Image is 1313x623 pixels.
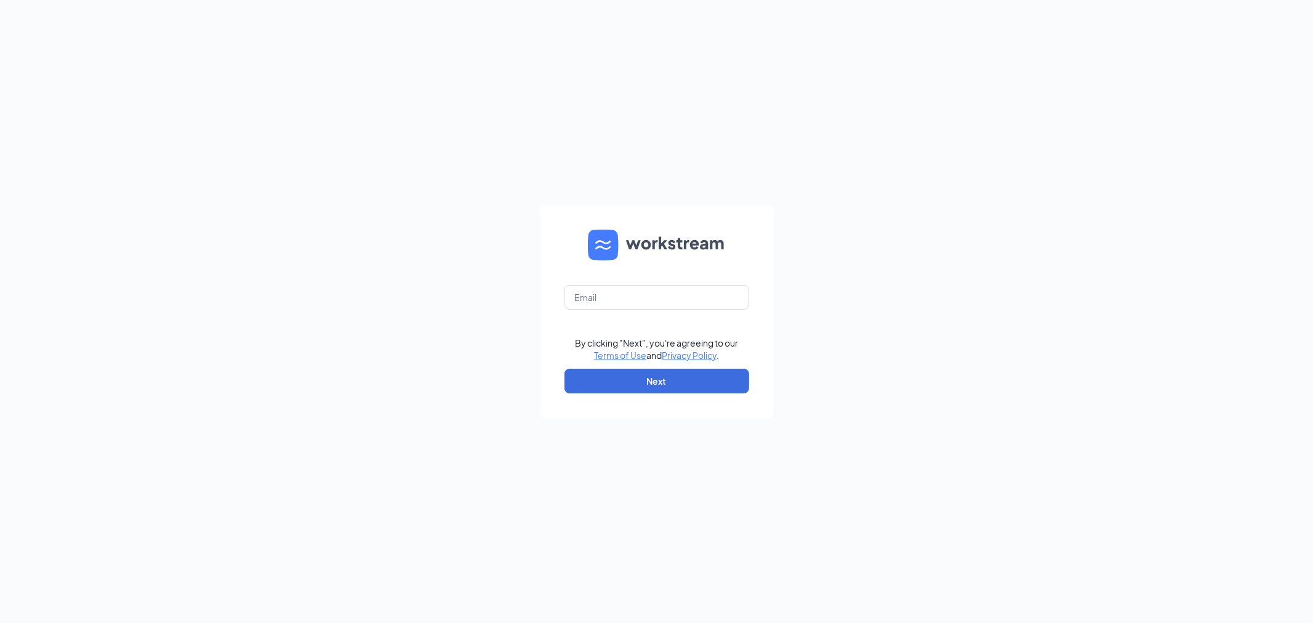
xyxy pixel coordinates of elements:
img: WS logo and Workstream text [588,230,726,260]
button: Next [564,369,749,393]
a: Terms of Use [594,350,646,361]
a: Privacy Policy [662,350,717,361]
input: Email [564,285,749,310]
div: By clicking "Next", you're agreeing to our and . [575,337,738,361]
